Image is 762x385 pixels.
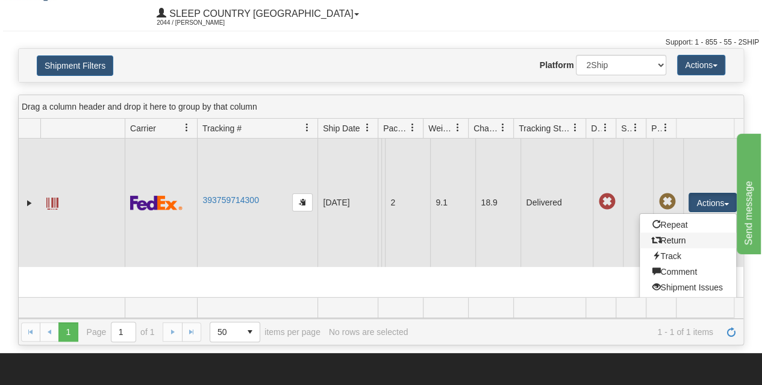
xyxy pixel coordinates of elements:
[448,117,468,138] a: Weight filter column settings
[689,193,737,212] button: Actions
[317,139,378,267] td: [DATE]
[329,327,408,337] div: No rows are selected
[166,8,353,19] span: Sleep Country [GEOGRAPHIC_DATA]
[210,322,260,342] span: Page sizes drop down
[658,193,675,210] span: Pickup Not Assigned
[385,139,430,267] td: 2
[591,122,601,134] span: Delivery Status
[640,248,736,264] a: Track
[655,117,676,138] a: Pickup Status filter column settings
[677,55,725,75] button: Actions
[475,139,520,267] td: 18.9
[493,117,513,138] a: Charge filter column settings
[378,139,381,267] td: Beco Industries Shipping department [GEOGRAPHIC_DATA] [GEOGRAPHIC_DATA] [GEOGRAPHIC_DATA] H1J 0A8
[58,322,78,342] span: Page 1
[430,139,475,267] td: 9.1
[734,131,761,254] iframe: chat widget
[383,122,408,134] span: Packages
[357,117,378,138] a: Ship Date filter column settings
[595,117,616,138] a: Delivery Status filter column settings
[130,122,156,134] span: Carrier
[157,17,247,29] span: 2044 / [PERSON_NAME]
[217,326,233,338] span: 50
[598,193,615,210] span: Late
[3,37,759,48] div: Support: 1 - 855 - 55 - 2SHIP
[323,122,360,134] span: Ship Date
[202,195,258,205] a: 393759714300
[292,193,313,211] button: Copy to clipboard
[722,322,741,342] a: Refresh
[111,322,136,342] input: Page 1
[202,122,242,134] span: Tracking #
[381,139,385,267] td: [PERSON_NAME] [PERSON_NAME] CA QC MONTREAL H2M 1J7
[640,233,736,248] a: Return
[621,122,631,134] span: Shipment Issues
[625,117,646,138] a: Shipment Issues filter column settings
[402,117,423,138] a: Packages filter column settings
[640,217,736,233] a: Repeat
[37,55,113,76] button: Shipment Filters
[210,322,320,342] span: items per page
[176,117,197,138] a: Carrier filter column settings
[240,322,260,342] span: select
[297,117,317,138] a: Tracking # filter column settings
[473,122,499,134] span: Charge
[416,327,713,337] span: 1 - 1 of 1 items
[640,295,736,311] a: Authorize Return
[23,197,36,209] a: Expand
[640,280,736,295] a: Shipment Issues
[565,117,586,138] a: Tracking Status filter column settings
[9,7,111,22] div: Send message
[428,122,454,134] span: Weight
[46,192,58,211] a: Label
[19,95,743,119] div: grid grouping header
[519,122,571,134] span: Tracking Status
[651,122,661,134] span: Pickup Status
[520,139,593,267] td: Delivered
[640,264,736,280] a: Comment
[130,195,183,210] img: 2 - FedEx Express®
[540,59,574,71] label: Platform
[87,322,155,342] span: Page of 1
